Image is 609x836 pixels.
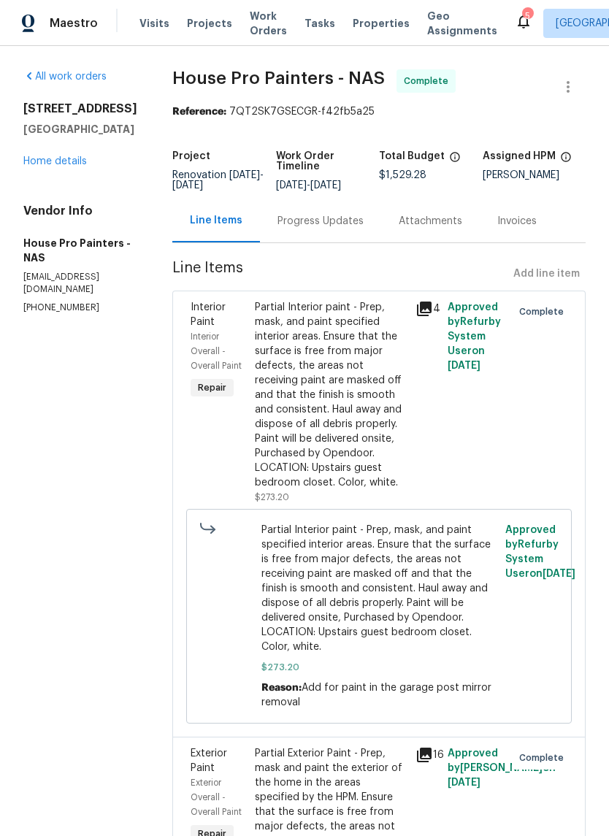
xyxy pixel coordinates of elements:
[304,18,335,28] span: Tasks
[172,170,264,191] span: Renovation
[23,101,137,116] h2: [STREET_ADDRESS]
[250,9,287,38] span: Work Orders
[191,302,226,327] span: Interior Paint
[191,748,227,773] span: Exterior Paint
[229,170,260,180] span: [DATE]
[23,236,137,265] h5: House Pro Painters - NAS
[483,170,586,180] div: [PERSON_NAME]
[172,170,264,191] span: -
[50,16,98,31] span: Maestro
[448,302,501,371] span: Approved by Refurby System User on
[261,523,497,654] span: Partial Interior paint - Prep, mask, and paint specified interior areas. Ensure that the surface ...
[415,300,439,318] div: 4
[187,16,232,31] span: Projects
[139,16,169,31] span: Visits
[276,180,307,191] span: [DATE]
[172,69,385,87] span: House Pro Painters - NAS
[191,332,242,370] span: Interior Overall - Overall Paint
[543,569,575,579] span: [DATE]
[172,180,203,191] span: [DATE]
[261,683,491,707] span: Add for paint in the garage post mirror removal
[172,261,507,288] span: Line Items
[23,156,87,166] a: Home details
[23,72,107,82] a: All work orders
[23,122,137,137] h5: [GEOGRAPHIC_DATA]
[23,302,137,314] p: [PHONE_NUMBER]
[277,214,364,229] div: Progress Updates
[255,493,289,502] span: $273.20
[191,778,242,816] span: Exterior Overall - Overall Paint
[448,748,556,788] span: Approved by [PERSON_NAME] on
[261,683,302,693] span: Reason:
[353,16,410,31] span: Properties
[310,180,341,191] span: [DATE]
[415,746,439,764] div: 16
[427,9,497,38] span: Geo Assignments
[404,74,454,88] span: Complete
[172,151,210,161] h5: Project
[192,380,232,395] span: Repair
[276,180,341,191] span: -
[449,151,461,170] span: The total cost of line items that have been proposed by Opendoor. This sum includes line items th...
[190,213,242,228] div: Line Items
[379,170,426,180] span: $1,529.28
[483,151,556,161] h5: Assigned HPM
[379,151,445,161] h5: Total Budget
[497,214,537,229] div: Invoices
[448,778,480,788] span: [DATE]
[560,151,572,170] span: The hpm assigned to this work order.
[505,525,575,579] span: Approved by Refurby System User on
[519,304,570,319] span: Complete
[522,9,532,23] div: 5
[448,361,480,371] span: [DATE]
[261,660,497,675] span: $273.20
[276,151,380,172] h5: Work Order Timeline
[23,204,137,218] h4: Vendor Info
[399,214,462,229] div: Attachments
[172,104,586,119] div: 7QT2SK7GSECGR-f42fb5a25
[172,107,226,117] b: Reference:
[519,751,570,765] span: Complete
[23,271,137,296] p: [EMAIL_ADDRESS][DOMAIN_NAME]
[255,300,407,490] div: Partial Interior paint - Prep, mask, and paint specified interior areas. Ensure that the surface ...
